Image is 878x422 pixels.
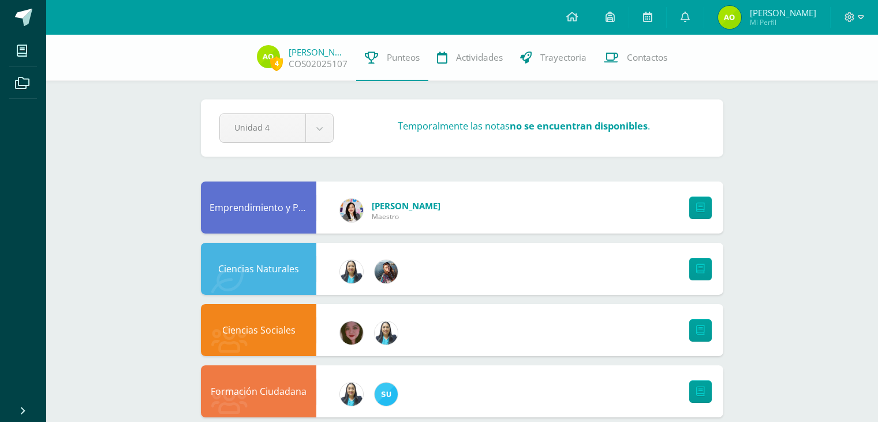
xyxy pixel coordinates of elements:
[340,199,363,222] img: b90181085311acfc4af352b3eb5c8d13.png
[201,365,316,417] div: Formación Ciudadana
[372,200,440,212] a: [PERSON_NAME]
[387,51,420,64] span: Punteos
[540,51,586,64] span: Trayectoria
[257,45,280,68] img: c1e7ec6d7815fd3bae654ef667cae21c.png
[510,120,648,132] strong: no se encuentran disponibles
[398,120,650,132] h3: Temporalmente las notas .
[201,243,316,295] div: Ciencias Naturales
[356,35,428,81] a: Punteos
[289,46,346,58] a: [PERSON_NAME]
[372,212,440,221] span: Maestro
[511,35,595,81] a: Trayectoria
[270,56,283,71] span: 4
[220,114,333,142] a: Unidad 4
[340,260,363,283] img: 49168807a2b8cca0ef2119beca2bd5ad.png
[289,58,348,70] a: COS02025107
[375,321,398,345] img: 49168807a2b8cca0ef2119beca2bd5ad.png
[456,51,503,64] span: Actividades
[234,114,291,141] span: Unidad 4
[375,260,398,283] img: d92453980a0c17c7f1405f738076ad71.png
[201,304,316,356] div: Ciencias Sociales
[627,51,667,64] span: Contactos
[750,7,816,18] span: [PERSON_NAME]
[428,35,511,81] a: Actividades
[750,17,816,27] span: Mi Perfil
[375,383,398,406] img: 14471758ff6613f552bde5ba870308b6.png
[201,182,316,234] div: Emprendimiento y Productividad
[595,35,676,81] a: Contactos
[340,383,363,406] img: 49168807a2b8cca0ef2119beca2bd5ad.png
[340,321,363,345] img: 76ba8faa5d35b300633ec217a03f91ef.png
[718,6,741,29] img: c1e7ec6d7815fd3bae654ef667cae21c.png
